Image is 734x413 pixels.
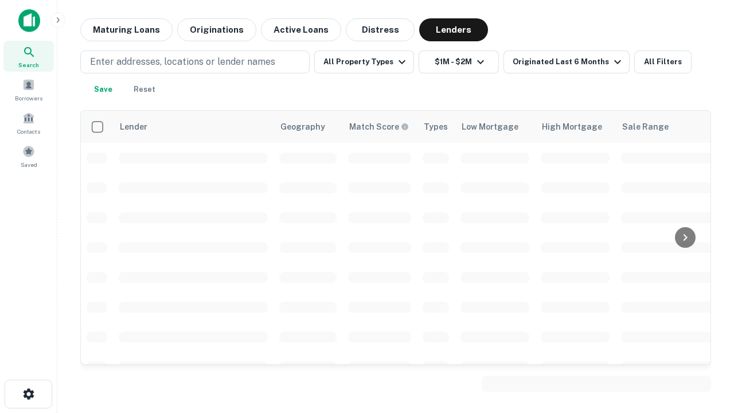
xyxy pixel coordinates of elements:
div: Originated Last 6 Months [513,55,624,69]
a: Saved [3,141,54,172]
button: Active Loans [261,18,341,41]
button: $1M - $2M [419,50,499,73]
p: Enter addresses, locations or lender names [90,55,275,69]
span: Borrowers [15,93,42,103]
button: Lenders [419,18,488,41]
div: Lender [120,120,147,134]
th: Low Mortgage [455,111,535,143]
div: High Mortgage [542,120,602,134]
div: Geography [280,120,325,134]
th: Lender [113,111,274,143]
button: All Filters [634,50,692,73]
button: Distress [346,18,415,41]
button: Originations [177,18,256,41]
div: Low Mortgage [462,120,518,134]
th: High Mortgage [535,111,615,143]
span: Contacts [17,127,40,136]
span: Saved [21,160,37,169]
div: Types [424,120,448,134]
div: Capitalize uses an advanced AI algorithm to match your search with the best lender. The match sco... [349,120,409,133]
button: Reset [126,78,163,101]
button: Enter addresses, locations or lender names [80,50,310,73]
a: Search [3,41,54,72]
th: Types [417,111,455,143]
button: Maturing Loans [80,18,173,41]
th: Capitalize uses an advanced AI algorithm to match your search with the best lender. The match sco... [342,111,417,143]
span: Search [18,60,39,69]
h6: Match Score [349,120,407,133]
th: Geography [274,111,342,143]
th: Sale Range [615,111,719,143]
button: Originated Last 6 Months [503,50,630,73]
a: Borrowers [3,74,54,105]
iframe: Chat Widget [677,321,734,376]
button: All Property Types [314,50,414,73]
div: Sale Range [622,120,669,134]
img: capitalize-icon.png [18,9,40,32]
a: Contacts [3,107,54,138]
button: Save your search to get updates of matches that match your search criteria. [85,78,122,101]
